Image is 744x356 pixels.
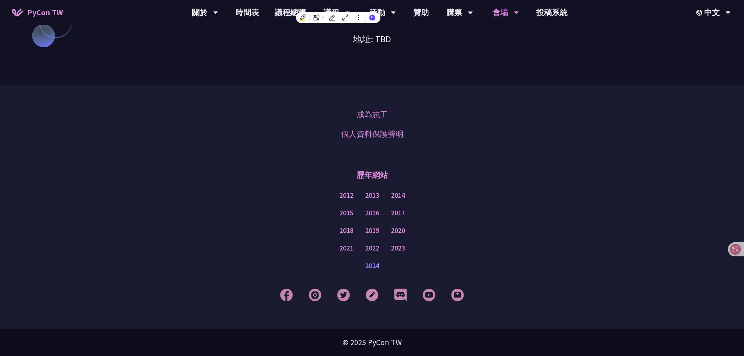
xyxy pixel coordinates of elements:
img: Email Footer Icon [451,288,464,301]
a: 個人資料保護聲明 [341,128,403,140]
a: 2024 [365,261,379,271]
p: 歷年網站 [357,163,388,187]
a: 2020 [391,226,405,236]
a: PyCon TW [4,3,71,22]
img: Locale Icon [696,10,704,16]
a: 2018 [339,226,353,236]
a: 2022 [365,243,379,253]
img: Home icon of PyCon TW 2025 [12,9,23,16]
a: 2019 [365,226,379,236]
a: 2014 [391,191,405,200]
a: 2015 [339,208,353,218]
a: 2012 [339,191,353,200]
h3: 地址: TBD [169,21,575,46]
img: Discord Footer Icon [394,288,407,301]
a: 2017 [391,208,405,218]
a: 2021 [339,243,353,253]
img: Blog Footer Icon [366,288,378,301]
img: Facebook Footer Icon [280,288,293,301]
img: YouTube Footer Icon [423,288,435,301]
img: Twitter Footer Icon [337,288,350,301]
a: 2013 [365,191,379,200]
img: Instagram Footer Icon [309,288,321,301]
a: 2023 [391,243,405,253]
a: 2016 [365,208,379,218]
span: PyCon TW [27,7,63,18]
a: 成為志工 [357,109,388,120]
